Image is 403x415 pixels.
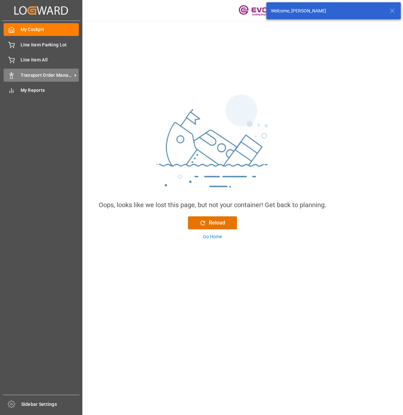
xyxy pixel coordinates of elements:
a: Line Item All [4,54,79,66]
div: Reload [199,219,225,227]
span: My Cockpit [21,26,79,33]
span: Sidebar Settings [21,401,80,408]
div: Go Home [203,233,222,240]
span: Transport Order Management [21,72,72,79]
a: My Reports [4,84,79,97]
button: Go Home [188,233,237,240]
button: Reload [188,216,237,229]
div: Oops, looks like we lost this page, but not your container! Get back to planning. [99,200,326,210]
a: My Cockpit [4,23,79,36]
div: Welcome, [PERSON_NAME] [271,8,383,14]
span: My Reports [21,87,79,94]
img: Evonik-brand-mark-Deep-Purple-RGB.jpeg_1700498283.jpeg [239,5,281,16]
span: Line Item Parking Lot [21,41,79,48]
a: Line Item Parking Lot [4,38,79,51]
span: Line Item All [21,57,79,63]
img: sinking_ship.png [114,91,311,200]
